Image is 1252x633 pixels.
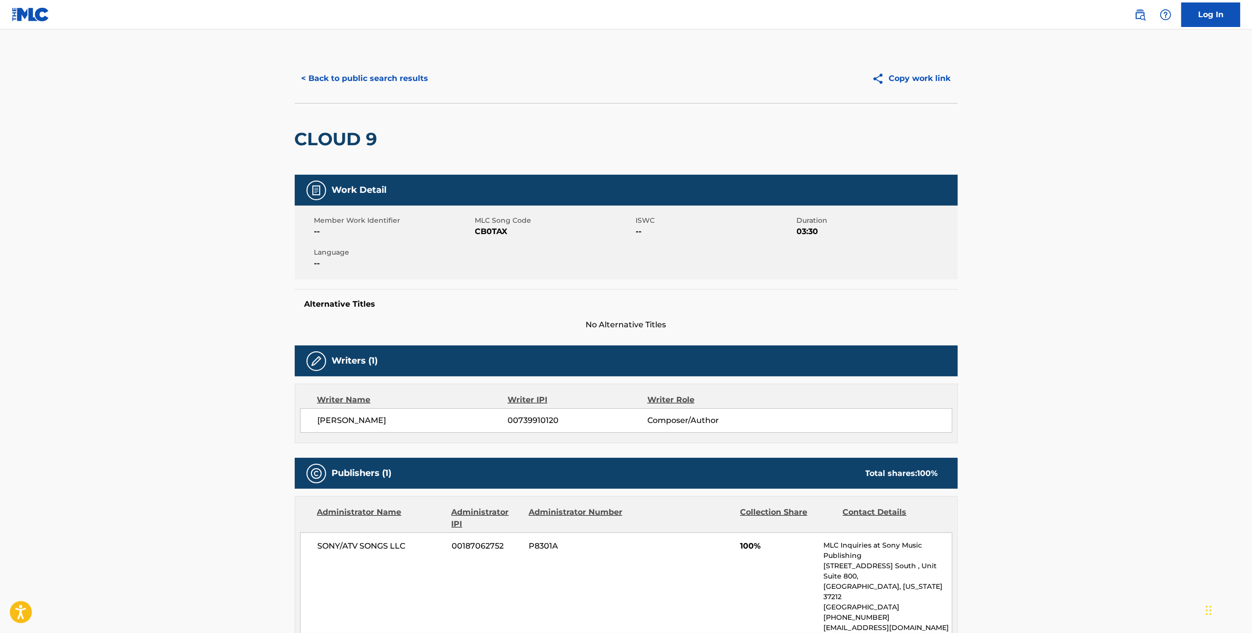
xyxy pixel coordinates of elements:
span: SONY/ATV SONGS LLC [318,540,445,552]
span: CB0TAX [475,226,634,237]
span: 100% [740,540,816,552]
span: -- [314,258,473,269]
h5: Publishers (1) [332,468,392,479]
div: Help [1156,5,1175,25]
div: Drag [1206,596,1212,625]
span: Language [314,247,473,258]
p: [GEOGRAPHIC_DATA], [US_STATE] 37212 [823,581,951,602]
span: Composer/Author [647,415,774,426]
img: MLC Logo [12,7,50,22]
div: Administrator Name [317,506,444,530]
span: No Alternative Titles [295,319,958,331]
h5: Work Detail [332,185,387,196]
span: P8301A [529,540,624,552]
img: help [1160,9,1172,21]
span: Duration [797,215,955,226]
span: MLC Song Code [475,215,634,226]
button: Copy work link [865,66,958,91]
span: 00739910120 [508,415,647,426]
p: MLC Inquiries at Sony Music Publishing [823,540,951,561]
h5: Alternative Titles [305,299,948,309]
span: [PERSON_NAME] [318,415,508,426]
div: Administrator IPI [452,506,521,530]
div: Total shares: [866,468,938,479]
p: [GEOGRAPHIC_DATA] [823,602,951,612]
img: Writers [310,355,322,367]
img: Copy work link [872,73,889,85]
span: 00187062752 [452,540,521,552]
img: Work Detail [310,185,322,196]
p: [EMAIL_ADDRESS][DOMAIN_NAME] [823,623,951,633]
img: search [1134,9,1146,21]
div: Writer Name [317,394,508,406]
div: Collection Share [740,506,835,530]
img: Publishers [310,468,322,479]
span: 03:30 [797,226,955,237]
p: [STREET_ADDRESS] South , Unit Suite 800, [823,561,951,581]
a: Public Search [1130,5,1150,25]
div: Administrator Number [529,506,624,530]
a: Log In [1181,2,1240,27]
span: ISWC [636,215,794,226]
span: 100 % [918,469,938,478]
div: Writer Role [647,394,774,406]
div: Contact Details [843,506,938,530]
span: -- [636,226,794,237]
span: -- [314,226,473,237]
h2: CLOUD 9 [295,128,383,150]
p: [PHONE_NUMBER] [823,612,951,623]
button: < Back to public search results [295,66,435,91]
h5: Writers (1) [332,355,378,367]
iframe: Chat Widget [1203,586,1252,633]
div: Writer IPI [508,394,647,406]
span: Member Work Identifier [314,215,473,226]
